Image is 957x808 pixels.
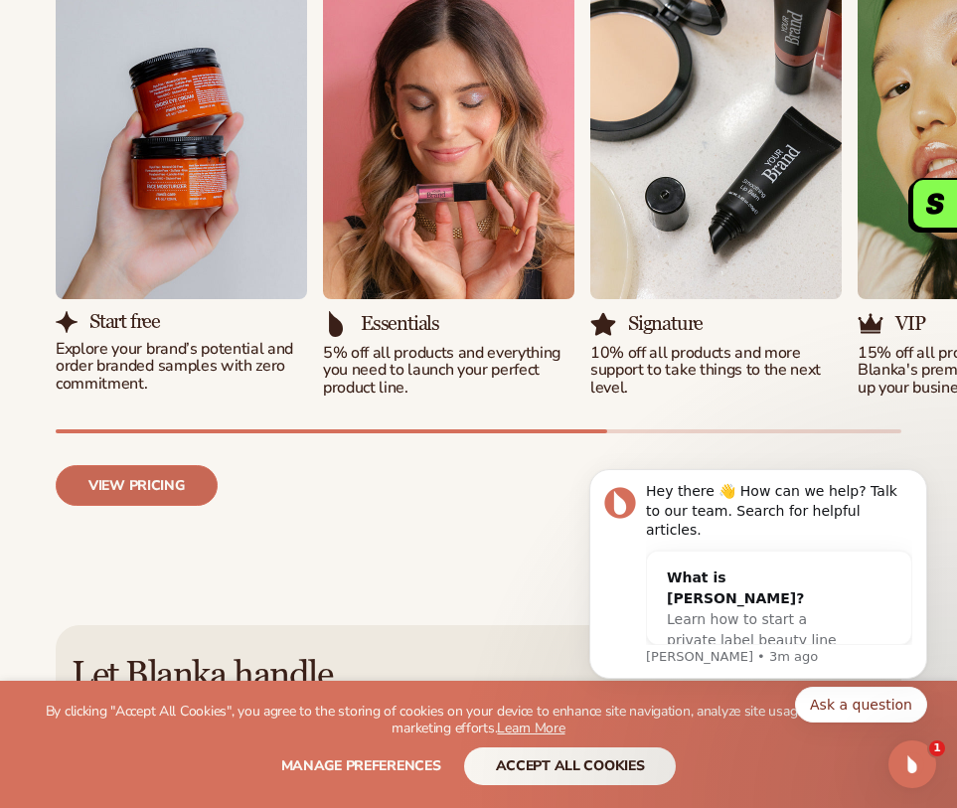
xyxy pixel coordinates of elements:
[888,740,936,788] iframe: Intercom live chat
[323,345,574,398] p: 5% off all products and everything you need to launch your perfect product line.
[858,311,883,337] img: Shopify Image 14
[895,314,924,334] h3: VIP
[464,747,677,785] button: accept all cookies
[56,465,218,506] a: View pricing
[590,345,842,398] p: 10% off all products and more support to take things to the next level.
[497,719,564,737] a: Learn More
[929,740,945,756] span: 1
[590,311,616,337] img: Shopify Image 12
[89,312,160,332] h3: Start free
[628,314,703,334] h3: Signature
[559,423,957,754] iframe: Intercom notifications message
[323,311,349,337] img: Shopify Image 10
[72,657,885,728] h2: Let Blanka handle the heavy lifting
[361,314,439,334] h3: Essentials
[56,341,307,394] p: Explore your brand’s potential and order branded samples with zero commitment.
[56,311,78,333] img: Shopify Image 8
[281,747,441,785] button: Manage preferences
[40,704,917,737] p: By clicking "Accept All Cookies", you agree to the storing of cookies on your device to enhance s...
[281,756,441,775] span: Manage preferences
